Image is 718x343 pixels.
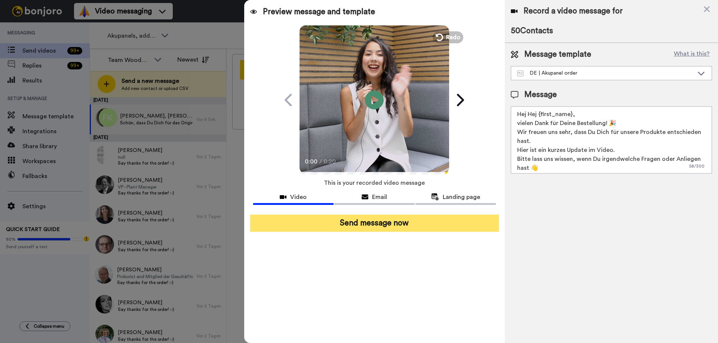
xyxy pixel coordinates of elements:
[319,157,322,166] span: /
[305,157,318,166] span: 0:00
[443,193,480,202] span: Landing page
[290,193,307,202] span: Video
[517,69,694,77] div: DE | Akupanel order
[323,157,337,166] span: 0:20
[672,49,712,60] button: What is this?
[524,89,557,100] span: Message
[511,106,712,174] textarea: Hej Hej {first_name}, vielen Dank für Deine Bestellung! 🎉 Wir freuen uns sehr, dass Du Dich für u...
[250,215,499,232] button: Send message now
[524,49,591,60] span: Message template
[324,175,425,191] span: This is your recorded video message
[517,71,524,77] img: Message-temps.svg
[372,193,387,202] span: Email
